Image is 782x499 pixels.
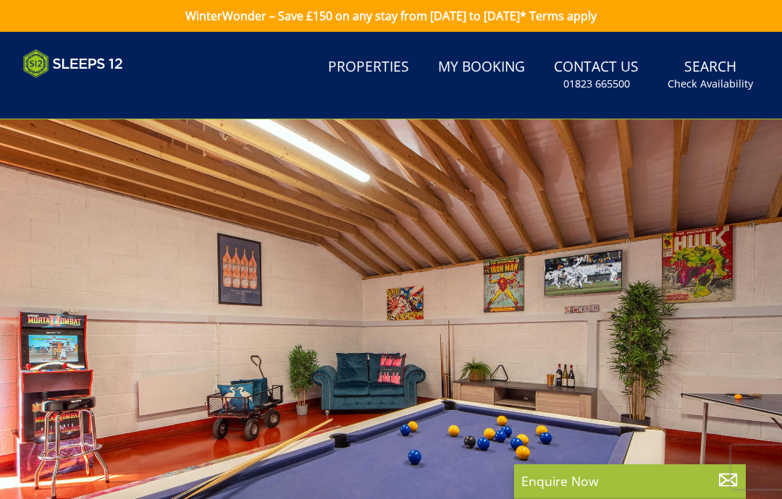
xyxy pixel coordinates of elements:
[668,77,753,91] small: Check Availability
[23,49,123,78] img: Sleeps 12
[432,51,531,84] a: My Booking
[563,77,630,91] small: 01823 665500
[16,87,168,99] iframe: Customer reviews powered by Trustpilot
[548,51,644,98] a: Contact Us01823 665500
[322,51,415,84] a: Properties
[521,472,739,490] p: Enquire Now
[662,51,759,98] a: SearchCheck Availability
